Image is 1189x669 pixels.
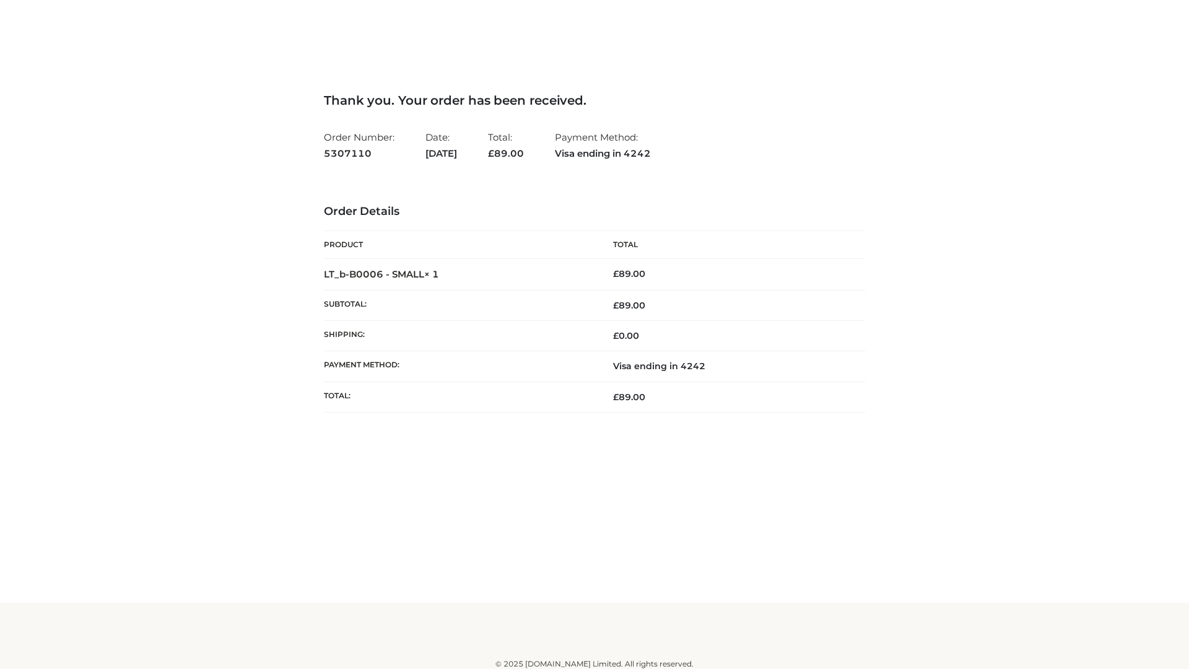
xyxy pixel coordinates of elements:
li: Total: [488,126,524,164]
span: 89.00 [488,147,524,159]
span: £ [613,300,619,311]
li: Order Number: [324,126,394,164]
td: Visa ending in 4242 [594,351,865,382]
strong: LT_b-B0006 - SMALL [324,268,439,280]
th: Subtotal: [324,290,594,320]
li: Date: [425,126,457,164]
th: Total [594,231,865,259]
strong: × 1 [424,268,439,280]
th: Payment method: [324,351,594,382]
th: Product [324,231,594,259]
strong: 5307110 [324,146,394,162]
strong: [DATE] [425,146,457,162]
span: £ [488,147,494,159]
span: £ [613,330,619,341]
span: £ [613,391,619,403]
h3: Order Details [324,205,865,219]
th: Total: [324,382,594,412]
li: Payment Method: [555,126,651,164]
span: £ [613,268,619,279]
strong: Visa ending in 4242 [555,146,651,162]
th: Shipping: [324,321,594,351]
h3: Thank you. Your order has been received. [324,93,865,108]
bdi: 89.00 [613,268,645,279]
span: 89.00 [613,391,645,403]
span: 89.00 [613,300,645,311]
bdi: 0.00 [613,330,639,341]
